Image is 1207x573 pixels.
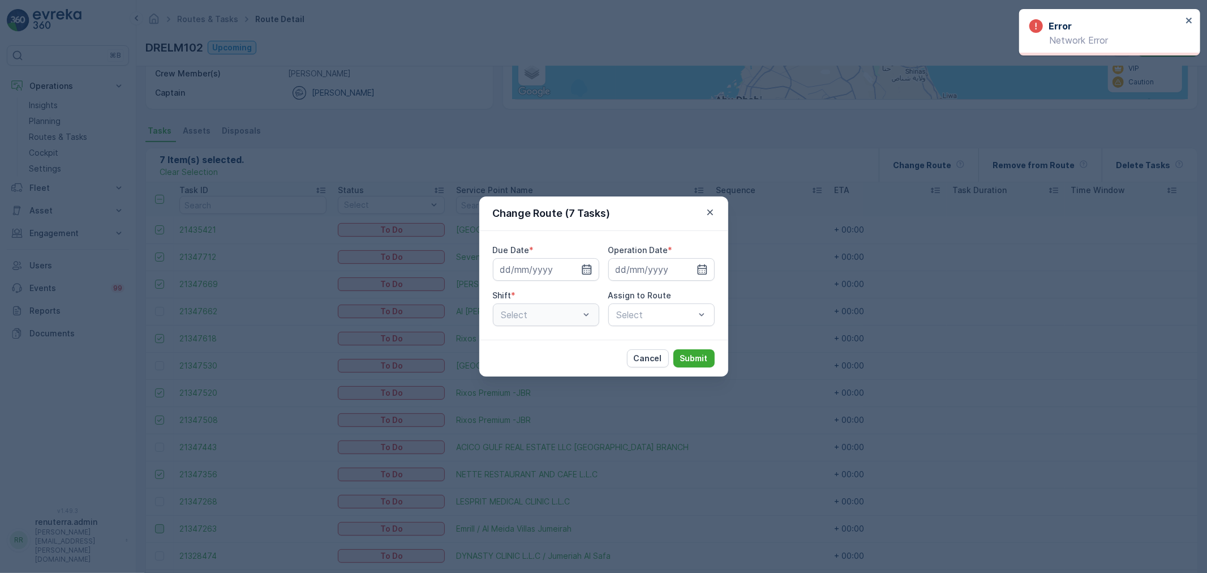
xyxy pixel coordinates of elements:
label: Shift [493,290,512,300]
input: dd/mm/yyyy [493,258,599,281]
p: Submit [680,353,708,364]
p: Network Error [1029,35,1182,45]
button: Cancel [627,349,669,367]
label: Operation Date [608,245,668,255]
button: close [1185,16,1193,27]
label: Assign to Route [608,290,672,300]
button: Submit [673,349,715,367]
input: dd/mm/yyyy [608,258,715,281]
label: Due Date [493,245,530,255]
p: Select [617,308,695,322]
p: Change Route (7 Tasks) [493,206,611,221]
p: Cancel [634,353,662,364]
h3: Error [1049,19,1072,33]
